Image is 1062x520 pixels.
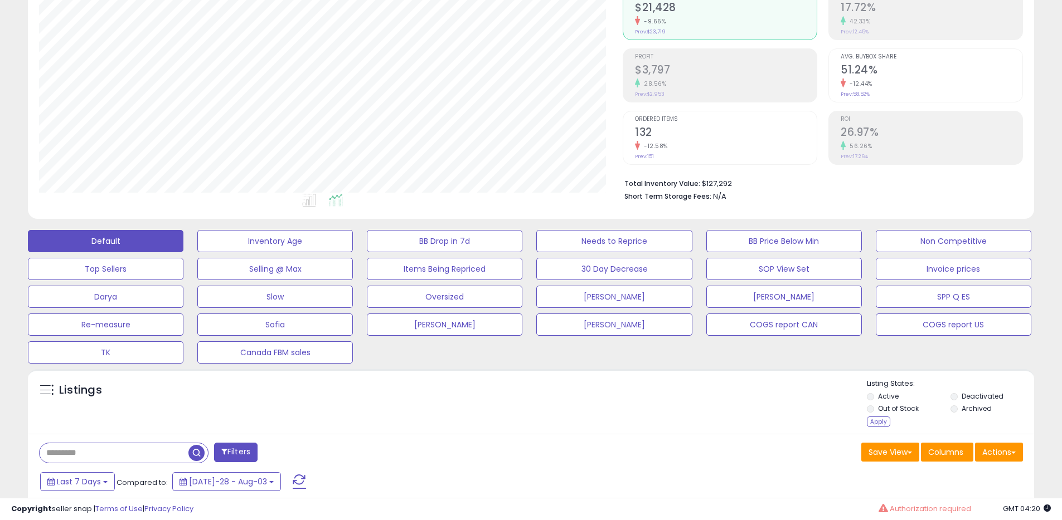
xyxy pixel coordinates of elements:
h2: 132 [635,126,817,141]
label: Deactivated [962,391,1003,401]
button: Columns [921,443,973,462]
span: Compared to: [117,477,168,488]
button: COGS report US [876,313,1031,336]
span: N/A [713,191,726,202]
span: Profit [635,54,817,60]
small: 42.33% [846,17,870,26]
small: -9.66% [640,17,666,26]
button: Canada FBM sales [197,341,353,364]
button: Re-measure [28,313,183,336]
button: [PERSON_NAME] [536,286,692,308]
button: Actions [975,443,1023,462]
h2: 26.97% [841,126,1022,141]
button: Invoice prices [876,258,1031,280]
button: COGS report CAN [706,313,862,336]
button: Selling @ Max [197,258,353,280]
button: [DATE]-28 - Aug-03 [172,472,281,491]
small: Prev: $23,719 [635,28,666,35]
strong: Copyright [11,503,52,514]
label: Archived [962,404,992,413]
button: BB Drop in 7d [367,230,522,252]
li: $127,292 [624,176,1015,189]
button: Sofia [197,313,353,336]
b: Short Term Storage Fees: [624,192,711,201]
span: Ordered Items [635,116,817,122]
button: SPP Q ES [876,286,1031,308]
span: 2025-08-11 04:20 GMT [1003,503,1051,514]
small: -12.44% [846,80,872,88]
h2: $21,428 [635,1,817,16]
div: Apply [867,416,890,427]
label: Out of Stock [878,404,919,413]
span: [DATE]-28 - Aug-03 [189,476,267,487]
h2: 17.72% [841,1,1022,16]
h2: $3,797 [635,63,817,79]
button: Slow [197,286,353,308]
button: Last 7 Days [40,472,115,491]
button: Save View [861,443,919,462]
small: Prev: 151 [635,153,654,160]
h2: 51.24% [841,63,1022,79]
small: 56.26% [846,142,872,150]
button: [PERSON_NAME] [367,313,522,336]
button: Items Being Repriced [367,258,522,280]
span: Last 7 Days [57,476,101,487]
a: Privacy Policy [144,503,193,514]
p: Listing States: [867,379,1034,389]
button: Default [28,230,183,252]
button: Inventory Age [197,230,353,252]
button: BB Price Below Min [706,230,862,252]
b: Total Inventory Value: [624,179,700,188]
small: 28.56% [640,80,666,88]
button: Needs to Reprice [536,230,692,252]
small: Prev: 12.45% [841,28,869,35]
div: seller snap | | [11,504,193,514]
label: Active [878,391,899,401]
span: ROI [841,116,1022,122]
button: Top Sellers [28,258,183,280]
button: Filters [214,443,258,462]
button: Non Competitive [876,230,1031,252]
span: Avg. Buybox Share [841,54,1022,60]
small: Prev: 17.26% [841,153,868,160]
h5: Listings [59,382,102,398]
button: Darya [28,286,183,308]
button: SOP View Set [706,258,862,280]
a: Terms of Use [95,503,143,514]
button: 30 Day Decrease [536,258,692,280]
button: TK [28,341,183,364]
small: Prev: $2,953 [635,91,665,97]
span: Columns [928,447,963,458]
small: Prev: 58.52% [841,91,870,97]
button: [PERSON_NAME] [706,286,862,308]
button: [PERSON_NAME] [536,313,692,336]
small: -12.58% [640,142,668,150]
button: Oversized [367,286,522,308]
